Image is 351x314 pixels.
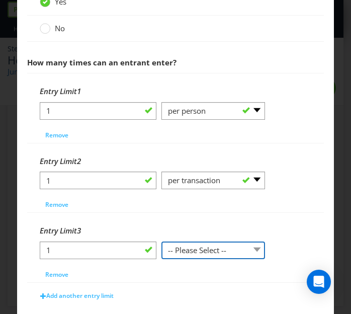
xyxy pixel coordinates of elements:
span: 2 [77,156,81,166]
span: 1 [77,86,81,96]
span: Add another entry limit [46,291,114,300]
span: No [55,23,65,33]
button: Remove [40,128,74,143]
span: Remove [45,270,68,279]
button: Remove [40,267,74,282]
button: Add another entry limit [35,288,119,303]
span: Entry Limit [40,156,77,166]
span: Remove [45,200,68,209]
button: Remove [40,197,74,212]
span: Entry Limit [40,225,77,235]
span: 3 [77,225,81,235]
div: Open Intercom Messenger [307,270,331,294]
span: How many times can an entrant enter? [27,57,177,67]
span: Remove [45,131,68,139]
span: Entry Limit [40,86,77,96]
